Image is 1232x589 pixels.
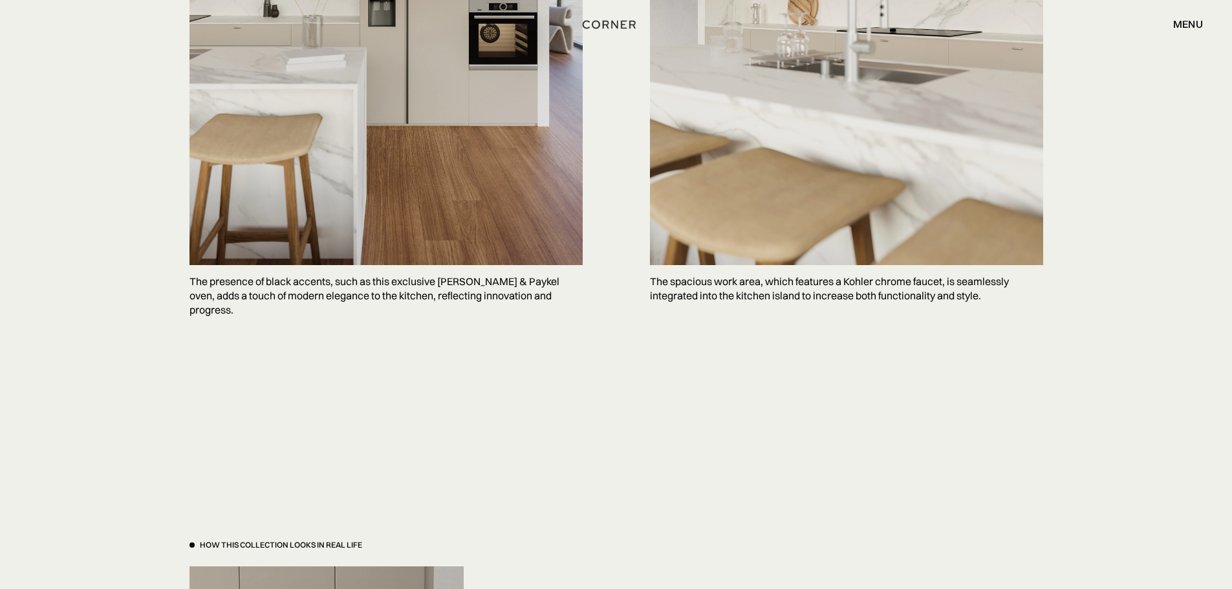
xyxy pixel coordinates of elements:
[1173,19,1203,29] div: menu
[572,16,660,32] a: home
[200,540,362,551] div: How This Collection looks in real life
[650,265,1043,312] p: The spacious work area, which features a Kohler chrome faucet, is seamlessly integrated into the ...
[189,265,583,327] p: The presence of black accents, such as this exclusive [PERSON_NAME] & Paykel oven, adds a touch o...
[1160,13,1203,35] div: menu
